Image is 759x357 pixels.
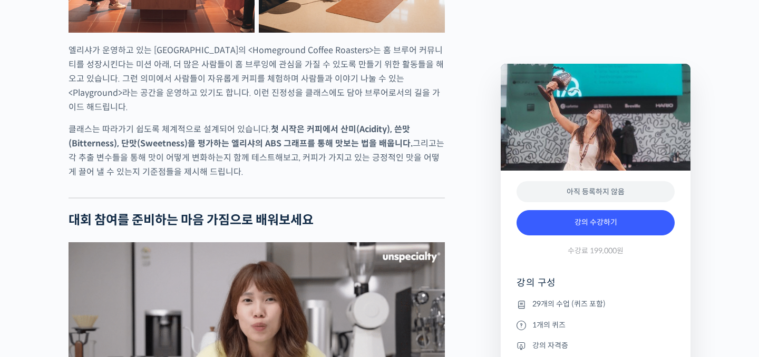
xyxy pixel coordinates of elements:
[70,270,136,296] a: 대화
[517,181,675,203] div: 아직 등록하지 않음
[69,43,445,114] p: 엘리샤가 운영하고 있는 [GEOGRAPHIC_DATA]의 <Homeground Coffee Roasters>는 홈 브루어 커뮤니티를 성장시킨다는 미션 아래, 더 많은 사람들이...
[96,286,109,294] span: 대화
[69,122,445,179] p: 클래스는 따라가기 쉽도록 체계적으로 설계되어 있습니다. 그리고는 각 추출 변수들을 통해 맛이 어떻게 변화하는지 함께 테스트해보고, 커피가 가지고 있는 긍정적인 맛을 어떻게 끌...
[517,319,675,331] li: 1개의 퀴즈
[136,270,202,296] a: 설정
[517,210,675,235] a: 강의 수강하기
[33,285,40,294] span: 홈
[517,339,675,352] li: 강의 자격증
[69,212,314,228] strong: 대회 참여를 준비하는 마음 가짐으로 배워보세요
[517,276,675,297] h4: 강의 구성
[3,270,70,296] a: 홈
[568,246,624,256] span: 수강료 199,000원
[517,298,675,311] li: 29개의 수업 (퀴즈 포함)
[163,285,176,294] span: 설정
